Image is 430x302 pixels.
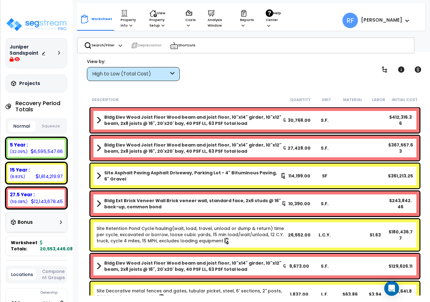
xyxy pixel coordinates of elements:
[170,41,196,50] p: Shortcuts
[97,225,286,245] a: Individual Item
[10,149,28,154] small: 32.08974122552591%
[97,260,286,272] a: Assembly Title
[388,114,413,126] div: $412,316.36
[104,170,280,182] b: Site Asphalt Paving Asphalt Driveway, Parking Lot - 4" Bituminous Paving, 6" Gravel
[131,42,161,49] p: Depreciation
[39,268,67,281] button: Component Groups
[388,198,413,210] div: $243,842.46
[36,173,63,180] div: 1,814,219.97
[167,38,199,53] div: Shortcuts
[388,173,413,179] div: $361,213.25
[286,232,312,238] div: 26,552.00
[91,16,112,22] p: Worksheet
[104,142,283,154] b: Bldg Elev Wood Joist Floor Wood beam and joist floor, 10"x14" girder, 10"x12" beam, 2x8 joists @ ...
[312,263,337,269] div: S.F.
[149,10,174,28] p: View Property Setup
[40,240,73,252] b: 20,553,446.08
[290,97,311,102] small: Quantity
[8,269,36,280] button: Locations
[6,17,68,32] img: logo_pro_r.png
[104,260,283,272] b: Bldg Elev Wood Joist Floor Wood beam and joist floor, 10"x14" girder, 10"x12" beam, 2x8 joists @ ...
[286,145,312,151] div: 27,428.00
[18,289,67,296] div: Ownership
[37,121,65,132] button: Squeeze
[388,142,413,154] div: $367,557.63
[312,173,337,179] div: SF
[337,291,363,297] div: $63.86
[185,10,196,28] p: Costs
[266,9,282,28] p: Help Center
[372,97,385,102] small: Labor
[240,10,254,28] p: Reports
[286,173,312,179] div: 114,199.00
[127,39,165,52] div: Depreciation
[312,201,337,207] div: S.F.
[363,232,388,238] div: $1.63
[121,10,138,28] p: Property Info
[388,288,413,300] div: $128,641.80
[10,191,35,198] b: 27.5 Year :
[343,97,362,102] small: Material
[286,117,312,123] div: 30,768.00
[97,198,286,210] a: Assembly Title
[286,291,312,297] div: 1,837.00
[97,288,286,301] a: Individual Item
[10,174,25,179] small: 8.826840827268223%
[384,281,399,296] div: Open Intercom Messenger
[10,199,28,204] small: 59.08341794720587%
[10,167,30,173] b: 15 Year :
[104,114,283,126] b: Bldg Elev Wood Joist Floor Wood beam and joist floor, 10"x14" girder, 10"x12" beam, 2x8 joists @ ...
[312,232,337,238] div: L.C.Y.
[10,142,28,148] b: 5 Year :
[31,198,63,205] div: 12,143,678.45
[286,201,312,207] div: 10,390.00
[97,114,286,126] a: Assembly Title
[312,145,337,151] div: S.F.
[286,263,312,269] div: 9,673.00
[322,97,331,102] small: Unit
[92,97,118,102] small: Description
[208,10,229,28] p: Analysis Window
[312,291,337,297] div: L.F.
[15,100,67,113] h4: Recovery Period Totals
[97,170,286,182] a: Assembly Title
[388,229,413,241] div: $180,436.77
[11,240,37,252] span: Worksheet Totals:
[87,58,180,65] div: View by:
[31,148,63,155] div: 6,595,547.66
[8,121,36,132] button: Normal
[84,42,114,49] p: Search/Filter
[104,198,282,210] b: Bldg Ext Brick Veneer Wall Brick veneer wall, standard face, 2x6 studs @ 16" back-up, common bond
[312,117,337,123] div: S.F.
[18,220,33,225] h3: Bonus
[342,13,358,28] span: RF
[388,263,413,269] div: $129,626.11
[363,291,388,297] div: $3.94
[92,70,169,78] div: High to Low (Total Cost)
[361,17,402,23] b: [PERSON_NAME]
[19,80,40,87] h3: Projects
[392,97,418,102] small: Initial Cost
[10,44,41,62] h3: Juniper Sandspoint
[97,142,286,154] a: Assembly Title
